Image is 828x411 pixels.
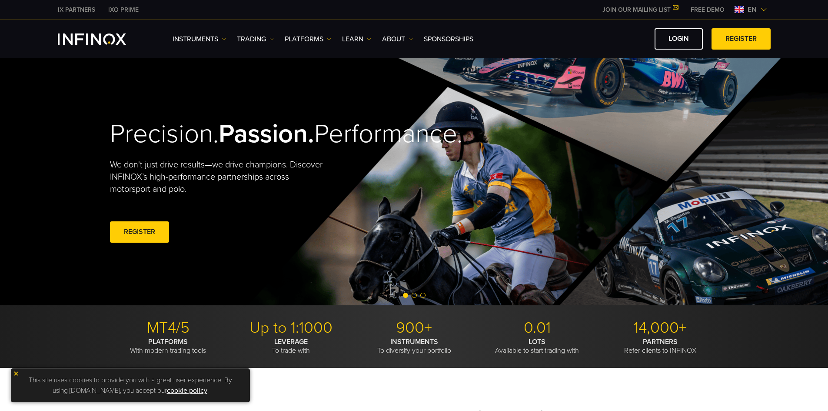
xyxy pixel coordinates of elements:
[173,34,226,44] a: Instruments
[424,34,473,44] a: SPONSORSHIPS
[529,337,545,346] strong: LOTS
[102,5,145,14] a: INFINOX
[602,318,718,337] p: 14,000+
[356,337,472,355] p: To diversify your portfolio
[237,34,274,44] a: TRADING
[110,337,226,355] p: With modern trading tools
[110,159,329,195] p: We don't just drive results—we drive champions. Discover INFINOX’s high-performance partnerships ...
[110,221,169,243] a: REGISTER
[58,33,146,45] a: INFINOX Logo
[148,337,188,346] strong: PLATFORMS
[13,371,19,377] img: yellow close icon
[655,28,703,50] a: LOGIN
[479,318,595,337] p: 0.01
[712,28,771,50] a: REGISTER
[233,337,349,355] p: To trade with
[285,34,331,44] a: PLATFORMS
[602,337,718,355] p: Refer clients to INFINOX
[342,34,371,44] a: Learn
[479,337,595,355] p: Available to start trading with
[356,318,472,337] p: 900+
[390,337,438,346] strong: INSTRUMENTS
[233,318,349,337] p: Up to 1:1000
[274,337,308,346] strong: LEVERAGE
[403,293,408,298] span: Go to slide 1
[596,6,684,13] a: JOIN OUR MAILING LIST
[744,4,760,15] span: en
[684,5,731,14] a: INFINOX MENU
[110,118,384,150] h2: Precision. Performance.
[420,293,426,298] span: Go to slide 3
[51,5,102,14] a: INFINOX
[167,386,207,395] a: cookie policy
[110,318,226,337] p: MT4/5
[643,337,678,346] strong: PARTNERS
[412,293,417,298] span: Go to slide 2
[382,34,413,44] a: ABOUT
[219,118,314,150] strong: Passion.
[15,373,246,398] p: This site uses cookies to provide you with a great user experience. By using [DOMAIN_NAME], you a...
